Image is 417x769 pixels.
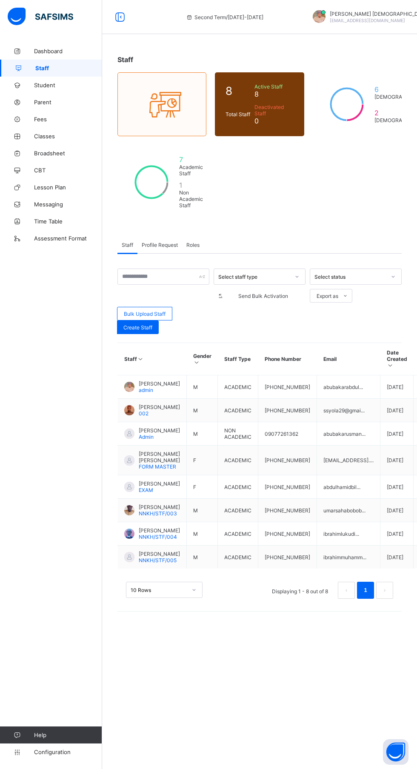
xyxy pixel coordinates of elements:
div: Select staff type [218,274,290,280]
td: ACADEMIC [218,475,258,499]
span: NNKH/STF/005 [139,557,177,563]
td: ssyola29@gmai... [317,399,380,422]
span: Lesson Plan [34,184,102,191]
td: F [187,475,218,499]
i: Sort in Ascending Order [137,356,144,362]
li: 下一页 [376,582,393,599]
i: Sort in Ascending Order [387,362,394,369]
span: Dashboard [34,48,102,54]
span: Roles [186,242,200,248]
div: Total Staff [223,109,252,120]
td: ACADEMIC [218,399,258,422]
span: Admin [139,434,154,440]
td: abubakarabdul... [317,375,380,399]
span: Time Table [34,218,102,225]
td: [DATE] [380,375,414,399]
span: Configuration [34,749,102,755]
span: [PERSON_NAME] [PERSON_NAME] [139,451,180,463]
td: [PHONE_NUMBER] [258,446,317,475]
td: ACADEMIC [218,546,258,569]
th: Date Created [380,343,414,375]
th: Email [317,343,380,375]
td: F [187,446,218,475]
td: [DATE] [380,499,414,522]
span: Send Bulk Activation [227,293,299,299]
td: [DATE] [380,399,414,422]
span: Broadsheet [34,150,102,157]
span: session/term information [186,14,263,20]
span: 1 [179,181,203,189]
img: safsims [8,8,73,26]
span: Parent [34,99,102,106]
td: [PHONE_NUMBER] [258,399,317,422]
i: Sort in Ascending Order [193,359,200,366]
td: ACADEMIC [218,499,258,522]
td: [PHONE_NUMBER] [258,475,317,499]
span: Academic Staff [179,164,203,177]
td: M [187,522,218,546]
span: 002 [139,410,149,417]
span: NNKH/STF/003 [139,510,177,517]
th: Staff [118,343,187,375]
span: Export as [317,293,338,299]
td: [DATE] [380,546,414,569]
span: Active Staff [254,83,293,90]
td: [PHONE_NUMBER] [258,522,317,546]
td: ibrahimmuhamm... [317,546,380,569]
span: 8 [254,90,293,98]
li: 1 [357,582,374,599]
td: ibrahimlukudi... [317,522,380,546]
td: 09077261362 [258,422,317,446]
span: [EMAIL_ADDRESS][DOMAIN_NAME] [330,18,405,23]
span: Deactivated Staff [254,104,293,117]
td: [DATE] [380,446,414,475]
td: [DATE] [380,422,414,446]
span: [PERSON_NAME] [139,427,180,434]
span: Bulk Upload Staff [124,311,166,317]
span: 0 [254,117,293,125]
span: Profile Request [142,242,178,248]
div: Select status [314,274,386,280]
a: 1 [361,585,369,596]
span: Messaging [34,201,102,208]
span: 8 [226,84,250,97]
td: NON ACADEMIC [218,422,258,446]
td: M [187,546,218,569]
span: Student [34,82,102,89]
td: abdulhamidbil... [317,475,380,499]
td: [EMAIL_ADDRESS].... [317,446,380,475]
span: CBT [34,167,102,174]
th: Staff Type [218,343,258,375]
li: Displaying 1 - 8 out of 8 [266,582,334,599]
span: Classes [34,133,102,140]
td: abubakarusman... [317,422,380,446]
button: Open asap [383,739,408,765]
span: NNKH/STF/004 [139,534,177,540]
span: [PERSON_NAME] [139,551,180,557]
span: [PERSON_NAME] [139,404,180,410]
td: M [187,422,218,446]
td: ACADEMIC [218,375,258,399]
li: 上一页 [338,582,355,599]
span: Assessment Format [34,235,102,242]
div: 10 Rows [131,587,187,593]
button: next page [376,582,393,599]
span: admin [139,387,153,393]
td: [DATE] [380,522,414,546]
span: Non Academic Staff [179,189,203,209]
span: Staff [122,242,133,248]
td: ACADEMIC [218,522,258,546]
td: M [187,499,218,522]
td: [DATE] [380,475,414,499]
td: [PHONE_NUMBER] [258,546,317,569]
span: Help [34,732,102,738]
span: [PERSON_NAME] [139,380,180,387]
td: M [187,375,218,399]
td: ACADEMIC [218,446,258,475]
span: 7 [179,155,203,164]
td: [PHONE_NUMBER] [258,499,317,522]
td: umarsahabobob... [317,499,380,522]
th: Phone Number [258,343,317,375]
span: Staff [117,55,133,64]
span: [PERSON_NAME] [139,480,180,487]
